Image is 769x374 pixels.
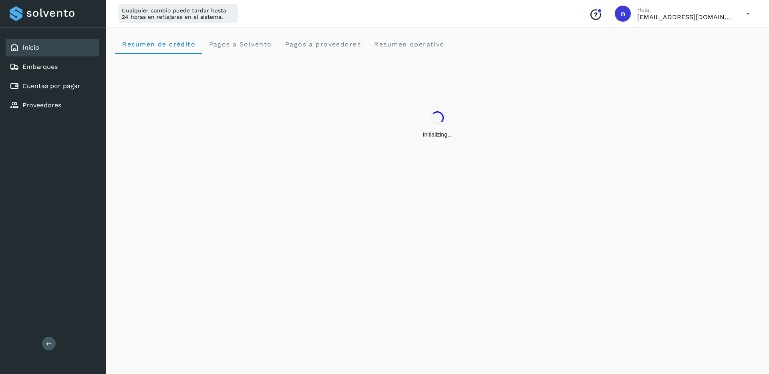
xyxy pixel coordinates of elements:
[119,4,238,23] div: Cualquier cambio puede tardar hasta 24 horas en reflejarse en el sistema.
[22,101,61,109] a: Proveedores
[22,44,39,51] a: Inicio
[6,77,99,95] div: Cuentas por pagar
[6,58,99,76] div: Embarques
[22,63,58,70] a: Embarques
[284,40,361,48] span: Pagos a proveedores
[637,6,733,13] p: Hola,
[122,40,195,48] span: Resumen de crédito
[22,82,81,90] a: Cuentas por pagar
[374,40,445,48] span: Resumen operativo
[637,13,733,21] p: niagara+prod@solvento.mx
[6,97,99,114] div: Proveedores
[6,39,99,56] div: Inicio
[208,40,272,48] span: Pagos a Solvento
